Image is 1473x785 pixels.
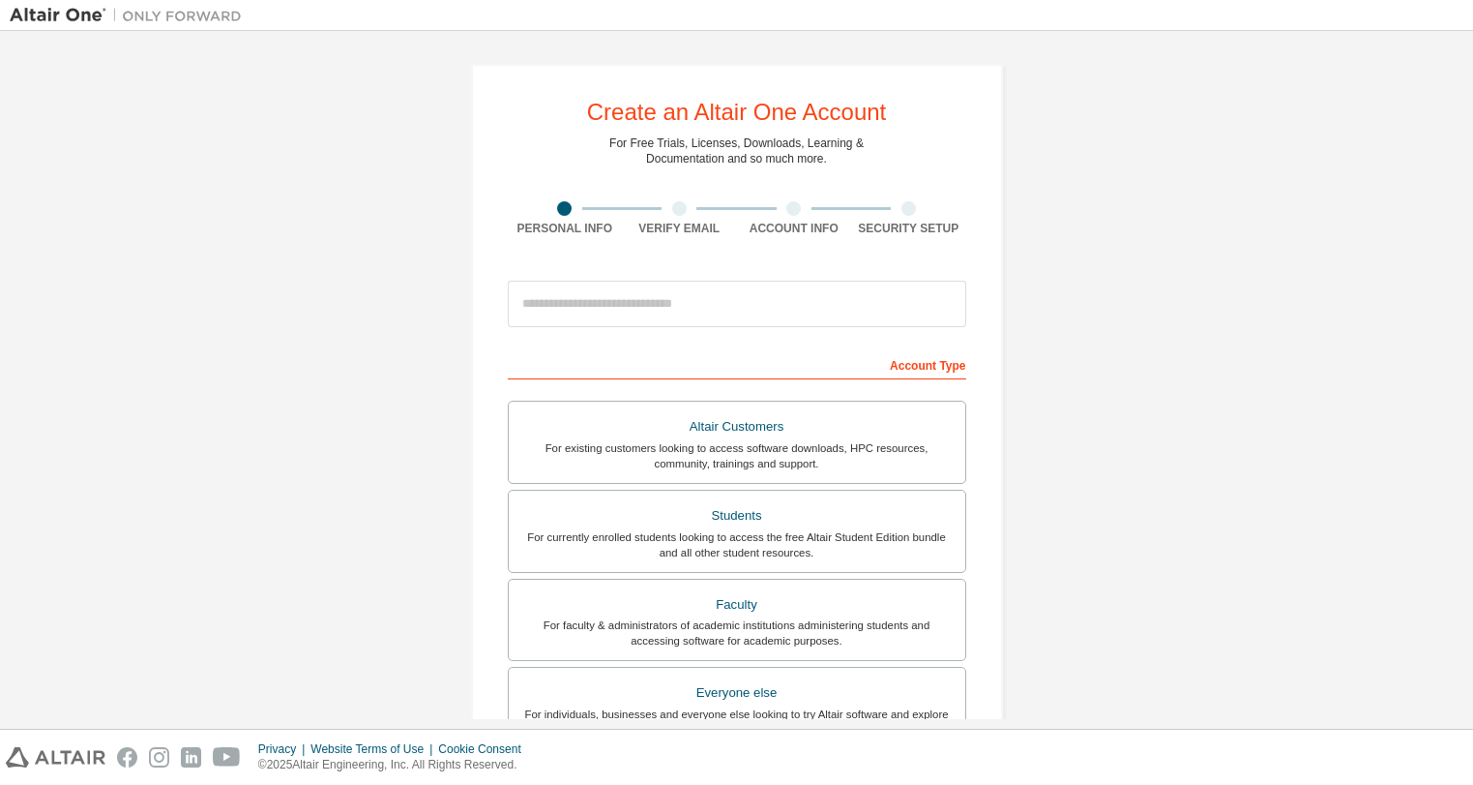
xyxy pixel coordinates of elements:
[149,747,169,768] img: instagram.svg
[117,747,137,768] img: facebook.svg
[520,618,954,649] div: For faculty & administrators of academic institutions administering students and accessing softwa...
[508,221,623,236] div: Personal Info
[609,136,864,166] div: For Free Trials, Licenses, Downloads, Learning & Documentation and so much more.
[6,747,105,768] img: altair_logo.svg
[181,747,201,768] img: linkedin.svg
[587,101,887,124] div: Create an Altair One Account
[520,591,954,619] div: Faculty
[213,747,241,768] img: youtube.svg
[520,707,954,738] div: For individuals, businesses and everyone else looking to try Altair software and explore our prod...
[520,413,954,440] div: Altair Customers
[438,741,532,757] div: Cookie Consent
[310,741,438,757] div: Website Terms of Use
[520,502,954,529] div: Students
[520,440,954,471] div: For existing customers looking to access software downloads, HPC resources, community, trainings ...
[622,221,737,236] div: Verify Email
[258,757,533,773] p: © 2025 Altair Engineering, Inc. All Rights Reserved.
[851,221,966,236] div: Security Setup
[737,221,852,236] div: Account Info
[508,348,966,379] div: Account Type
[258,741,310,757] div: Privacy
[520,679,954,707] div: Everyone else
[10,6,251,25] img: Altair One
[520,529,954,560] div: For currently enrolled students looking to access the free Altair Student Edition bundle and all ...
